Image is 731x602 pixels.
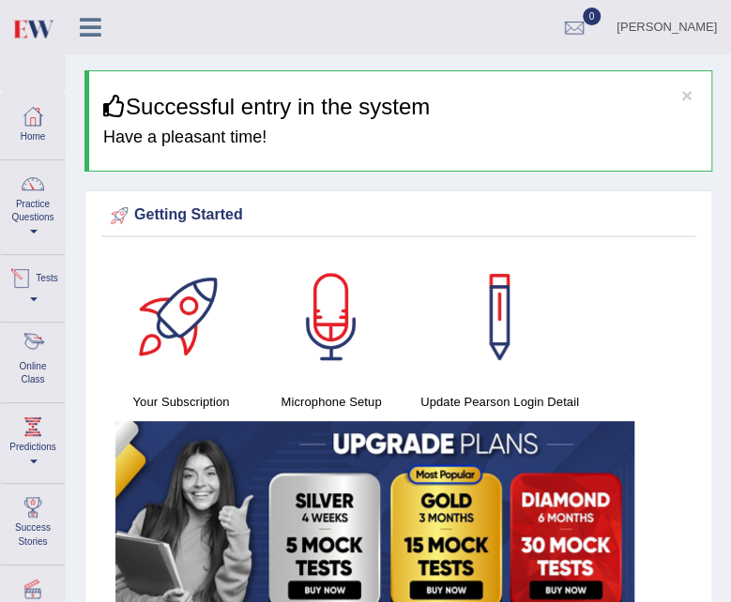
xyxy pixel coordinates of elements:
[103,95,697,119] h3: Successful entry in the system
[1,93,65,154] a: Home
[416,392,584,412] h4: Update Pearson Login Detail
[1,484,65,558] a: Success Stories
[1,323,65,397] a: Online Class
[103,128,697,147] h4: Have a pleasant time!
[106,202,691,230] div: Getting Started
[115,392,247,412] h4: Your Subscription
[1,160,65,248] a: Practice Questions
[266,392,397,412] h4: Microphone Setup
[681,85,693,105] button: ×
[583,8,602,25] span: 0
[1,255,65,316] a: Tests
[1,403,65,477] a: Predictions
